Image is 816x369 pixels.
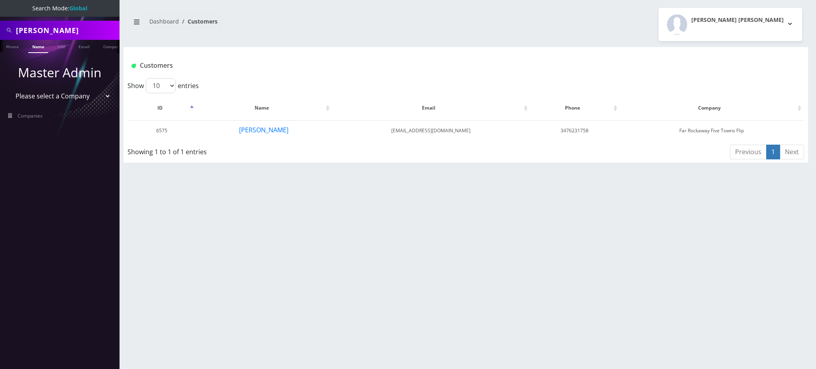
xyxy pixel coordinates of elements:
[691,17,784,24] h2: [PERSON_NAME] [PERSON_NAME]
[32,4,87,12] span: Search Mode:
[239,125,289,135] button: [PERSON_NAME]
[530,96,619,120] th: Phone: activate to sort column ascending
[54,40,69,52] a: SIM
[620,120,803,141] td: Far Rockaway Five Towns Flip
[129,13,460,36] nav: breadcrumb
[620,96,803,120] th: Company: activate to sort column ascending
[16,23,118,38] input: Search All Companies
[131,62,687,69] h1: Customers
[196,96,331,120] th: Name: activate to sort column ascending
[128,120,196,141] td: 6575
[146,78,176,93] select: Showentries
[659,8,802,41] button: [PERSON_NAME] [PERSON_NAME]
[730,145,767,159] a: Previous
[99,40,126,52] a: Company
[28,40,48,53] a: Name
[18,112,43,119] span: Companies
[69,4,87,12] strong: Global
[530,120,619,141] td: 3476231758
[127,144,404,157] div: Showing 1 to 1 of 1 entries
[179,17,218,26] li: Customers
[332,120,530,141] td: [EMAIL_ADDRESS][DOMAIN_NAME]
[2,40,23,52] a: Phone
[128,96,196,120] th: ID: activate to sort column descending
[149,18,179,25] a: Dashboard
[780,145,804,159] a: Next
[332,96,530,120] th: Email: activate to sort column ascending
[75,40,94,52] a: Email
[127,78,199,93] label: Show entries
[766,145,780,159] a: 1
